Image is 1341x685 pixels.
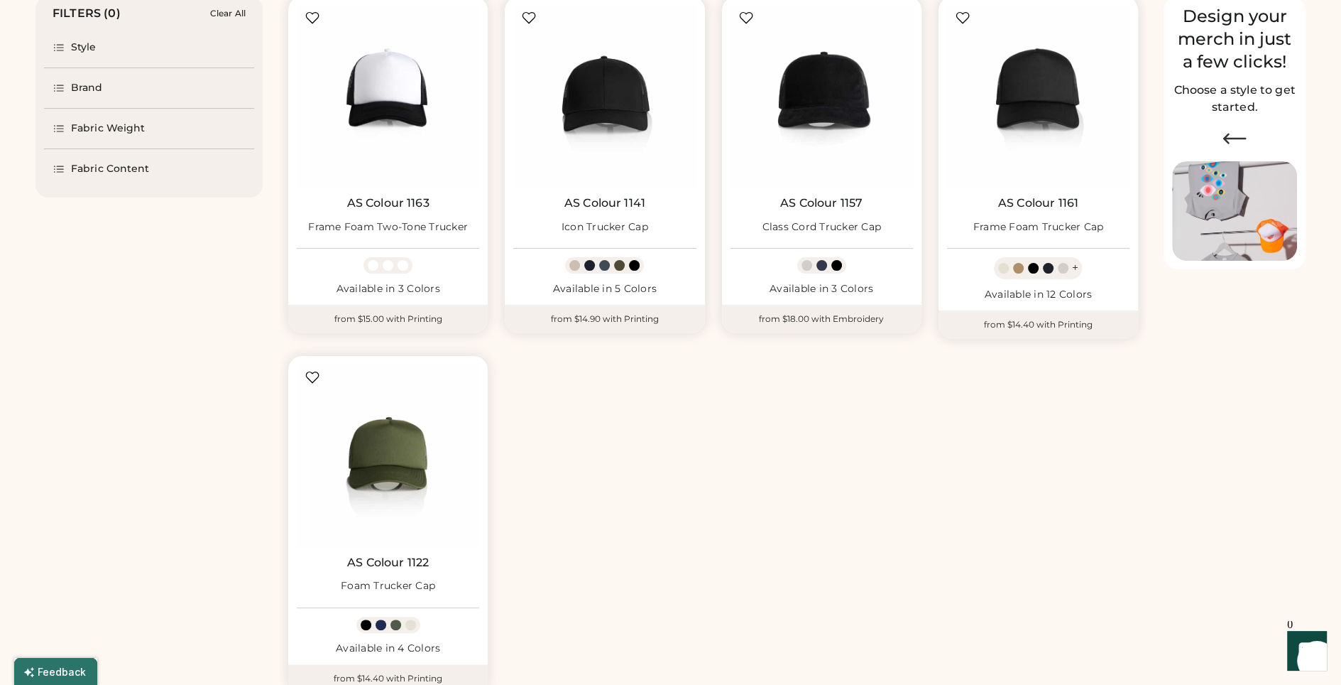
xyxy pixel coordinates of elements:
div: Available in 4 Colors [297,642,479,656]
div: Fabric Content [71,162,149,176]
div: from $14.90 with Printing [505,305,704,333]
h2: Choose a style to get started. [1172,82,1297,116]
div: from $18.00 with Embroidery [722,305,921,333]
div: Icon Trucker Cap [562,220,648,234]
a: AS Colour 1141 [564,196,645,210]
div: Class Cord Trucker Cap [762,220,881,234]
div: Foam Trucker Cap [341,579,435,593]
div: from $14.40 with Printing [938,311,1138,339]
iframe: Front Chat [1274,621,1335,682]
div: FILTERS (0) [53,5,121,22]
div: Clear All [210,9,246,18]
img: AS Colour 1157 Class Cord Trucker Cap [730,5,913,188]
div: Frame Foam Two-Tone Trucker [308,220,468,234]
a: AS Colour 1163 [347,196,429,210]
div: Available in 12 Colors [947,288,1129,302]
img: AS Colour 1141 Icon Trucker Cap [513,5,696,188]
div: from $15.00 with Printing [288,305,488,333]
img: AS Colour 1163 Frame Foam Two-Tone Trucker [297,5,479,188]
img: AS Colour 1161 Frame Foam Trucker Cap [947,5,1129,188]
img: Image of Lisa Congdon Eye Print on T-Shirt and Hat [1172,161,1297,261]
a: AS Colour 1122 [347,556,429,570]
a: AS Colour 1157 [780,196,863,210]
div: Available in 3 Colors [297,282,479,296]
div: Frame Foam Trucker Cap [973,220,1104,234]
a: AS Colour 1161 [998,196,1078,210]
div: Fabric Weight [71,122,145,136]
div: + [1071,260,1078,276]
div: Available in 5 Colors [513,282,696,296]
div: Available in 3 Colors [730,282,913,296]
div: Style [71,41,97,55]
img: AS Colour 1122 Foam Trucker Cap [297,365,479,547]
div: Brand [71,81,103,95]
div: Design your merch in just a few clicks! [1172,5,1297,73]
